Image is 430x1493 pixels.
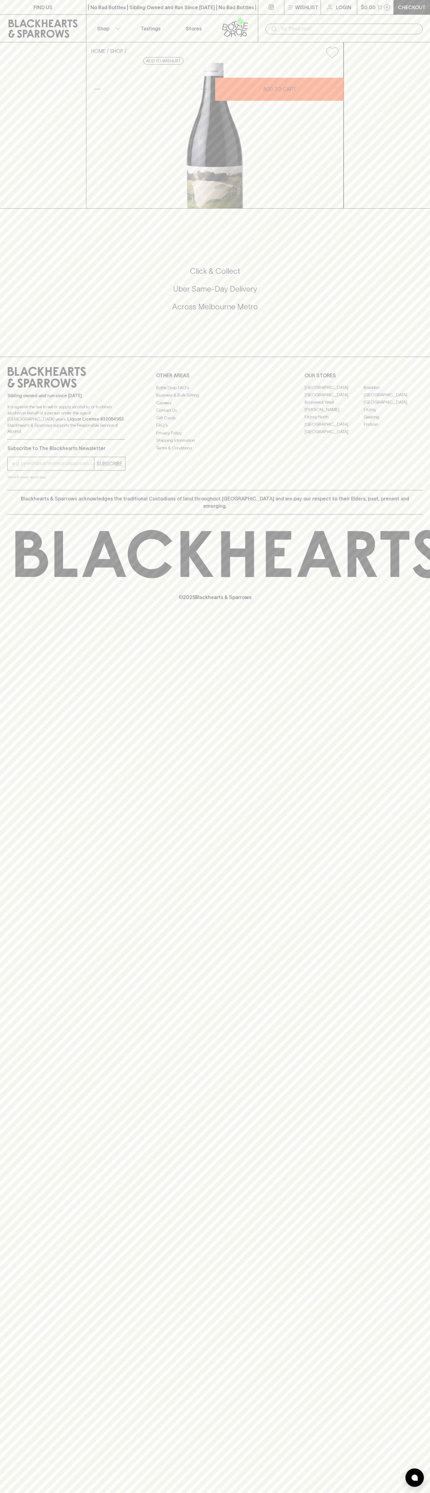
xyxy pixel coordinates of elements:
[94,457,125,470] button: SUBSCRIBE
[156,399,274,406] a: Careers
[7,266,423,276] h5: Click & Collect
[12,459,94,468] input: e.g. jane@blackheartsandsparrows.com.au
[156,444,274,452] a: Terms & Conditions
[305,372,423,379] p: OUR STORES
[110,48,123,54] a: SHOP
[156,384,274,391] a: Bottle Drop FAQ's
[86,15,129,42] button: Shop
[305,384,364,391] a: [GEOGRAPHIC_DATA]
[7,284,423,294] h5: Uber Same-Day Delivery
[305,406,364,413] a: [PERSON_NAME]
[12,495,418,510] p: Blackhearts & Sparrows acknowledges the traditional Custodians of land throughout [GEOGRAPHIC_DAT...
[129,15,172,42] a: Tastings
[7,445,125,452] p: Subscribe to The Blackhearts Newsletter
[336,4,351,11] p: Login
[215,78,344,101] button: ADD TO CART
[156,422,274,429] a: FAQ's
[305,391,364,399] a: [GEOGRAPHIC_DATA]
[156,414,274,421] a: Gift Cards
[364,399,423,406] a: [GEOGRAPHIC_DATA]
[412,1475,418,1481] img: bubble-icon
[361,4,376,11] p: $0.00
[263,85,296,93] p: ADD TO CART
[141,25,160,32] p: Tastings
[305,413,364,421] a: Fitzroy North
[386,6,388,9] p: 0
[34,4,53,11] p: FIND US
[7,302,423,312] h5: Across Melbourne Metro
[156,407,274,414] a: Contact Us
[156,437,274,444] a: Shipping Information
[398,4,426,11] p: Checkout
[364,384,423,391] a: Braddon
[86,63,343,208] img: 40522.png
[280,24,418,34] input: Try "Pinot noir"
[97,25,109,32] p: Shop
[295,4,318,11] p: Wishlist
[7,241,423,344] div: Call to action block
[156,429,274,437] a: Privacy Policy
[143,57,183,65] button: Add to wishlist
[305,421,364,428] a: [GEOGRAPHIC_DATA]
[364,421,423,428] a: Prahran
[305,428,364,436] a: [GEOGRAPHIC_DATA]
[7,393,125,399] p: Sibling owned and run since [DATE]
[172,15,215,42] a: Stores
[186,25,202,32] p: Stores
[97,460,123,467] p: SUBSCRIBE
[364,413,423,421] a: Geelong
[364,391,423,399] a: [GEOGRAPHIC_DATA]
[324,45,341,61] button: Add to wishlist
[364,406,423,413] a: Fitzroy
[91,48,105,54] a: HOME
[7,474,125,480] p: We will never spam you
[7,404,125,434] p: It is against the law to sell or supply alcohol to, or to obtain alcohol on behalf of a person un...
[305,399,364,406] a: Brunswick West
[156,392,274,399] a: Business & Bulk Gifting
[156,372,274,379] p: OTHER AREAS
[67,417,124,421] strong: Liquor License #32064953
